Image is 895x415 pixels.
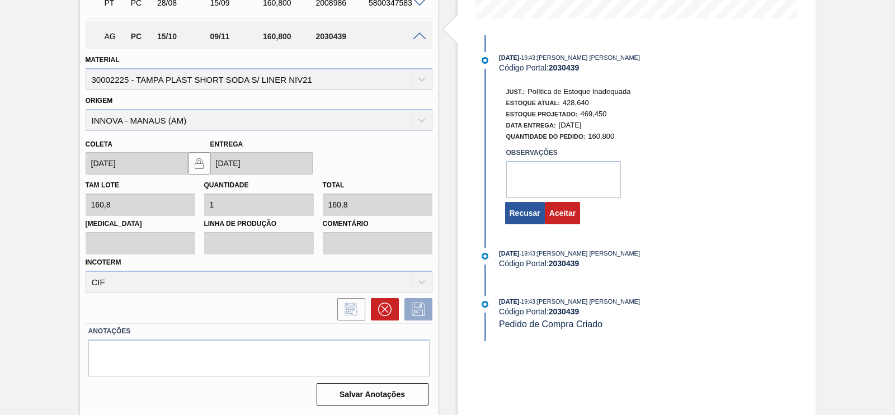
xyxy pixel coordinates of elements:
label: Coleta [86,140,112,148]
div: 15/10/2025 [154,32,213,41]
label: Incoterm [86,258,121,266]
label: Anotações [88,323,430,339]
img: locked [192,157,206,170]
label: Tam lote [86,181,119,189]
div: Informar alteração no pedido [332,298,365,320]
img: atual [482,301,488,308]
span: [DATE] [499,298,519,305]
span: 469,450 [580,110,606,118]
button: Salvar Anotações [317,383,428,405]
label: Comentário [323,216,432,232]
span: - 19:43 [520,55,535,61]
label: Total [323,181,345,189]
div: Código Portal: [499,63,765,72]
span: Política de Estoque Inadequada [527,87,630,96]
span: : [PERSON_NAME] [PERSON_NAME] [535,54,640,61]
span: - 19:43 [520,251,535,257]
span: Estoque Projetado: [506,111,578,117]
button: locked [188,152,210,175]
span: Estoque Atual: [506,100,560,106]
label: Material [86,56,120,64]
span: Pedido de Compra Criado [499,319,602,329]
span: Data Entrega: [506,122,556,129]
div: 09/11/2025 [208,32,266,41]
span: 428,640 [563,98,589,107]
img: atual [482,253,488,260]
label: Linha de Produção [204,216,314,232]
div: Código Portal: [499,259,765,268]
strong: 2030439 [549,63,580,72]
span: : [PERSON_NAME] [PERSON_NAME] [535,298,640,305]
button: Aceitar [545,202,580,224]
div: Aguardando Aprovação do Gestor [102,24,129,49]
div: Cancelar pedido [365,298,399,320]
div: Pedido de Compra [128,32,155,41]
span: [DATE] [559,121,582,129]
span: Just.: [506,88,525,95]
button: Recusar [505,202,545,224]
label: Origem [86,97,113,105]
div: 2030439 [313,32,371,41]
span: : [PERSON_NAME] [PERSON_NAME] [535,250,640,257]
p: AG [105,32,126,41]
strong: 2030439 [549,259,580,268]
input: dd/mm/yyyy [86,152,188,175]
label: Entrega [210,140,243,148]
div: Salvar Pedido [399,298,432,320]
label: [MEDICAL_DATA] [86,216,195,232]
img: atual [482,57,488,64]
input: dd/mm/yyyy [210,152,313,175]
span: 160,800 [588,132,614,140]
span: - 19:43 [520,299,535,305]
div: Código Portal: [499,307,765,316]
label: Observações [506,145,621,161]
span: [DATE] [499,54,519,61]
span: [DATE] [499,250,519,257]
label: Quantidade [204,181,249,189]
div: 160,800 [260,32,318,41]
strong: 2030439 [549,307,580,316]
span: Quantidade do Pedido: [506,133,586,140]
